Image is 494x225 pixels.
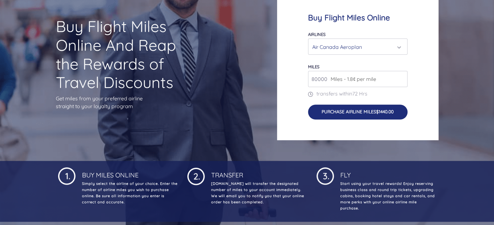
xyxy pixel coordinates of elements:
p: transfers within [308,90,407,97]
label: Airlines [308,32,325,37]
img: 1 [316,166,334,185]
button: Air Canada Aeroplan [308,39,407,55]
p: Simply select the airline of your choice. Enter the number of airline miles you wish to purchase ... [81,181,178,205]
h4: Buy Flight Miles Online [308,13,407,22]
h4: Buy Miles Online [81,166,178,179]
p: [DOMAIN_NAME] will transfer the designated number of miles to your account immediately. We will e... [210,181,307,205]
h1: Buy Flight Miles Online And Reap the Rewards of Travel Discounts [56,17,191,92]
h4: Transfer [210,166,307,179]
span: Miles - 1.8¢ per mile [327,75,376,83]
img: 1 [58,166,76,185]
p: Get miles from your preferred airline straight to your loyalty program [56,95,191,110]
span: 72 Hrs [352,90,367,97]
h4: Fly [339,166,436,179]
label: miles [308,64,319,69]
button: Purchase Airline Miles$1440.00 [308,105,407,119]
p: Start using your travel rewards! Enjoy reserving business class and round trip tickets, upgrading... [339,181,436,211]
img: 1 [187,166,205,185]
span: $1440.00 [376,109,394,115]
div: Air Canada Aeroplan [312,41,399,53]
